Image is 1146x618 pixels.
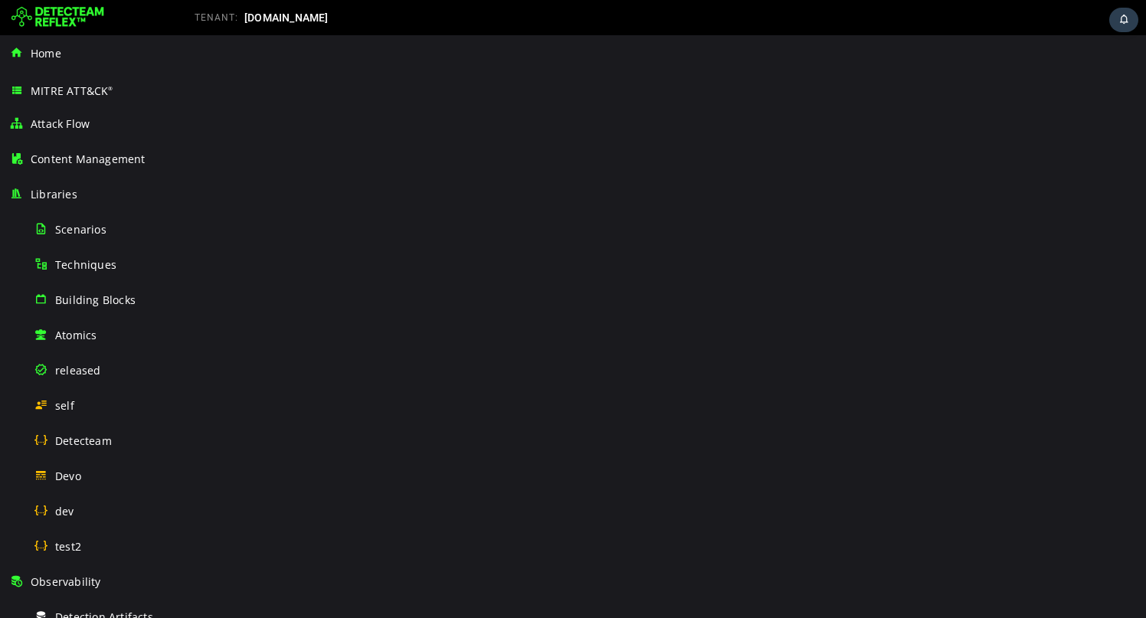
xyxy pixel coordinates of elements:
div: Task Notifications [1109,8,1138,32]
span: released [55,363,101,378]
span: Attack Flow [31,116,90,131]
span: MITRE ATT&CK [31,83,113,98]
span: Techniques [55,257,116,272]
span: TENANT: [195,12,238,23]
span: Home [31,46,61,60]
span: test2 [55,539,81,554]
span: [DOMAIN_NAME] [244,11,329,24]
span: Building Blocks [55,293,136,307]
span: dev [55,504,74,518]
span: Devo [55,469,81,483]
span: Atomics [55,328,97,342]
span: Observability [31,574,101,589]
span: Scenarios [55,222,106,237]
span: self [55,398,74,413]
img: Detecteam logo [11,5,104,30]
sup: ® [108,85,113,92]
span: Libraries [31,187,77,201]
span: Detecteam [55,433,112,448]
span: Content Management [31,152,146,166]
